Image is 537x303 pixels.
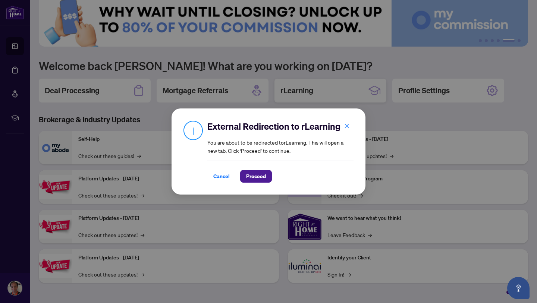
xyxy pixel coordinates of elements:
span: Cancel [213,170,230,182]
div: You are about to be redirected to rLearning . This will open a new tab. Click ‘Proceed’ to continue. [207,120,354,183]
span: close [344,123,349,129]
button: Cancel [207,170,236,183]
span: Proceed [246,170,266,182]
img: Info Icon [183,120,203,140]
button: Proceed [240,170,272,183]
h2: External Redirection to rLearning [207,120,354,132]
button: Open asap [507,277,530,299]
